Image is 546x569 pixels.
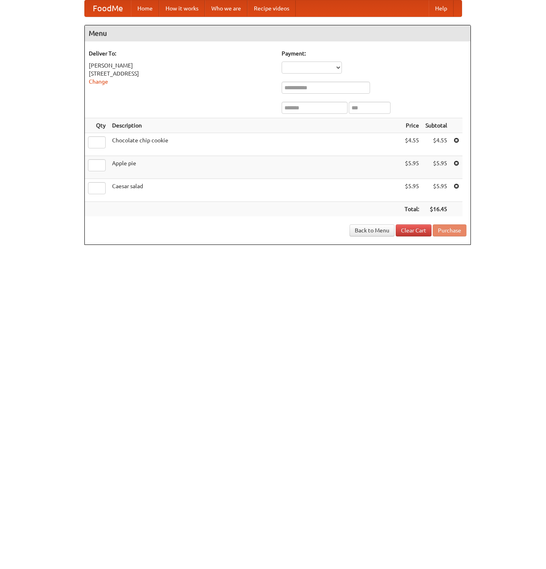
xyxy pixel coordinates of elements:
[422,179,450,202] td: $5.95
[401,179,422,202] td: $5.95
[85,118,109,133] th: Qty
[401,133,422,156] td: $4.55
[433,224,466,236] button: Purchase
[422,133,450,156] td: $4.55
[89,70,274,78] div: [STREET_ADDRESS]
[247,0,296,16] a: Recipe videos
[89,62,274,70] div: [PERSON_NAME]
[131,0,159,16] a: Home
[422,202,450,217] th: $16.45
[85,0,131,16] a: FoodMe
[401,118,422,133] th: Price
[282,49,466,58] h5: Payment:
[205,0,247,16] a: Who we are
[396,224,431,236] a: Clear Cart
[350,224,395,236] a: Back to Menu
[429,0,454,16] a: Help
[89,49,274,58] h5: Deliver To:
[109,179,401,202] td: Caesar salad
[401,202,422,217] th: Total:
[89,78,108,85] a: Change
[422,118,450,133] th: Subtotal
[109,156,401,179] td: Apple pie
[85,25,470,41] h4: Menu
[401,156,422,179] td: $5.95
[159,0,205,16] a: How it works
[422,156,450,179] td: $5.95
[109,118,401,133] th: Description
[109,133,401,156] td: Chocolate chip cookie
